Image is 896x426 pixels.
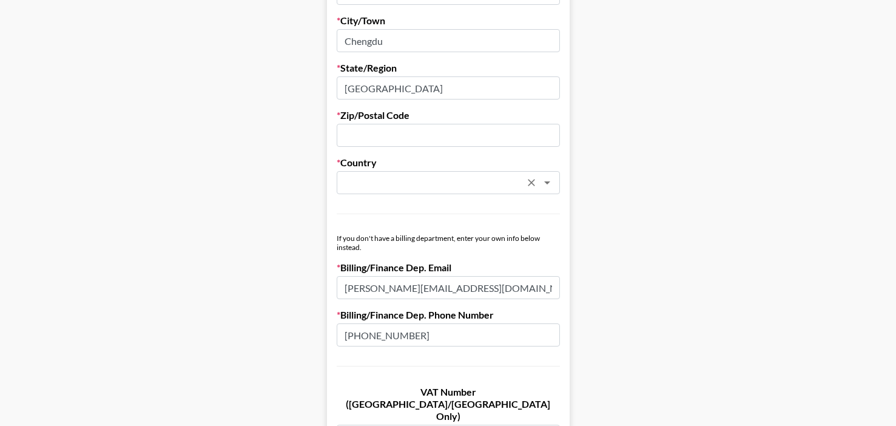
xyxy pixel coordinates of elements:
[337,234,560,252] div: If you don't have a billing department, enter your own info below instead.
[337,109,560,121] label: Zip/Postal Code
[337,15,560,27] label: City/Town
[337,262,560,274] label: Billing/Finance Dep. Email
[337,62,560,74] label: State/Region
[337,386,560,422] label: VAT Number ([GEOGRAPHIC_DATA]/[GEOGRAPHIC_DATA] Only)
[523,174,540,191] button: Clear
[539,174,556,191] button: Open
[337,157,560,169] label: Country
[337,309,560,321] label: Billing/Finance Dep. Phone Number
